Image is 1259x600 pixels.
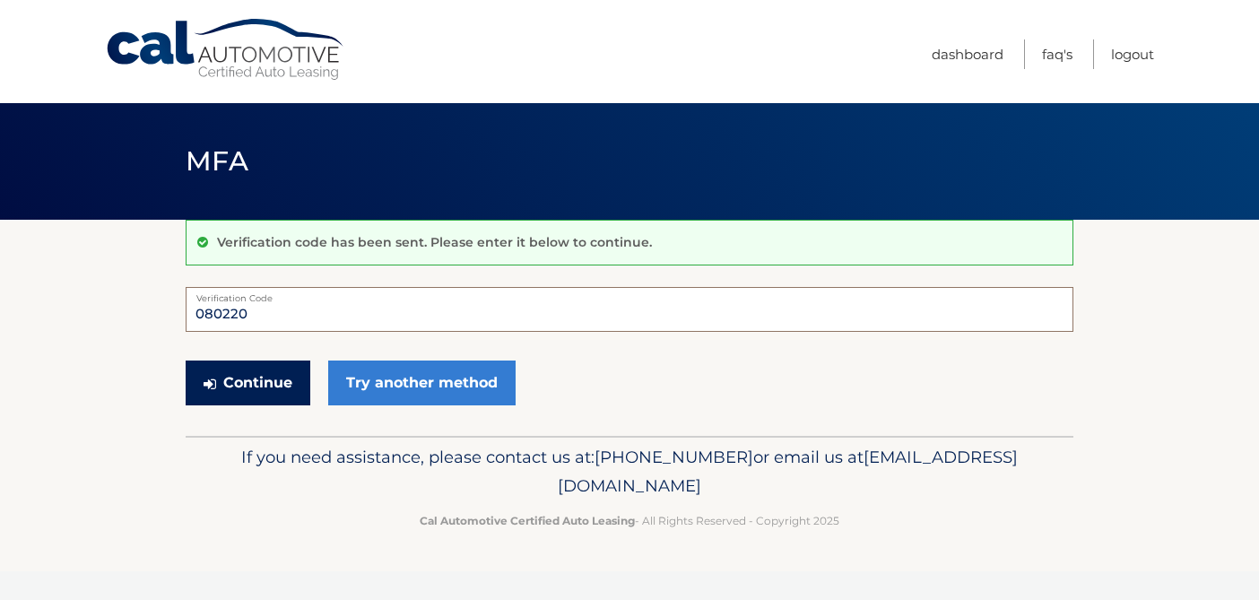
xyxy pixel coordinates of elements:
strong: Cal Automotive Certified Auto Leasing [420,514,635,527]
a: Logout [1111,39,1154,69]
a: FAQ's [1042,39,1072,69]
a: Cal Automotive [105,18,347,82]
span: MFA [186,144,248,178]
span: [PHONE_NUMBER] [595,447,753,467]
a: Try another method [328,361,516,405]
button: Continue [186,361,310,405]
label: Verification Code [186,287,1073,301]
a: Dashboard [932,39,1003,69]
input: Verification Code [186,287,1073,332]
span: [EMAIL_ADDRESS][DOMAIN_NAME] [558,447,1018,496]
p: If you need assistance, please contact us at: or email us at [197,443,1062,500]
p: - All Rights Reserved - Copyright 2025 [197,511,1062,530]
p: Verification code has been sent. Please enter it below to continue. [217,234,652,250]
